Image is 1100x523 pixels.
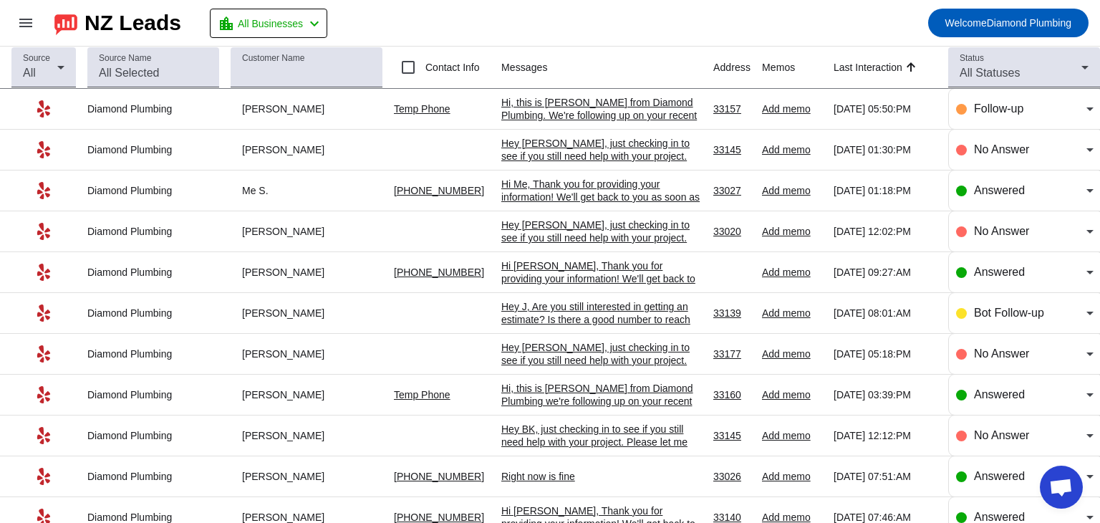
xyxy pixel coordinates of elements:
div: Diamond Plumbing [87,470,219,483]
span: All Statuses [960,67,1020,79]
span: Answered [974,388,1025,400]
div: [PERSON_NAME] [231,143,382,156]
mat-icon: Yelp [35,468,52,485]
div: Add memo [762,225,822,238]
span: Answered [974,511,1025,523]
div: Hi, this is [PERSON_NAME] from Diamond Plumbing. We're following up on your recent plumbing servi... [501,96,702,199]
mat-label: Customer Name [242,54,304,63]
div: [PERSON_NAME] [231,347,382,360]
span: Follow-up [974,102,1023,115]
div: 33020 [713,225,751,238]
a: Temp Phone [394,103,450,115]
div: Add memo [762,102,822,115]
div: [PERSON_NAME] [231,429,382,442]
div: Add memo [762,307,822,320]
button: All Businesses [210,9,327,38]
div: Open chat [1040,466,1083,509]
div: [PERSON_NAME] [231,225,382,238]
div: Add memo [762,470,822,483]
div: Diamond Plumbing [87,102,219,115]
div: Me S. [231,184,382,197]
mat-icon: Yelp [35,141,52,158]
div: Hi, this is [PERSON_NAME] from Diamond Plumbing we're following up on your recent plumbing servic... [501,382,702,485]
mat-icon: location_city [218,15,235,32]
div: [PERSON_NAME] [231,266,382,279]
div: [PERSON_NAME] [231,388,382,401]
div: [DATE] 01:30:PM [834,143,937,156]
div: Hey [PERSON_NAME], just checking in to see if you still need help with your project. Please let m... [501,219,702,283]
div: Hey BK, just checking in to see if you still need help with your project. Please let me know and ... [501,423,702,474]
div: 33145 [713,429,751,442]
div: 33027 [713,184,751,197]
mat-label: Source Name [99,54,151,63]
div: Add memo [762,388,822,401]
div: [PERSON_NAME] [231,102,382,115]
div: 33160 [713,388,751,401]
th: Address [713,47,762,89]
span: All Businesses [238,14,303,34]
span: Answered [974,184,1025,196]
button: WelcomeDiamond Plumbing [928,9,1089,37]
a: [PHONE_NUMBER] [394,471,484,482]
div: Diamond Plumbing [87,266,219,279]
mat-icon: Yelp [35,264,52,281]
div: [DATE] 07:51:AM [834,470,937,483]
div: 33177 [713,347,751,360]
span: Diamond Plumbing [945,13,1071,33]
div: Hey [PERSON_NAME], just checking in to see if you still need help with your project. Please let m... [501,137,702,201]
div: [PERSON_NAME] [231,470,382,483]
div: 33139 [713,307,751,320]
div: [DATE] 05:18:PM [834,347,937,360]
a: [PHONE_NUMBER] [394,512,484,523]
mat-icon: chevron_left [306,15,323,32]
div: [DATE] 08:01:AM [834,307,937,320]
div: NZ Leads [85,13,181,33]
div: [DATE] 05:50:PM [834,102,937,115]
div: [DATE] 12:12:PM [834,429,937,442]
a: [PHONE_NUMBER] [394,185,484,196]
th: Messages [501,47,713,89]
div: [DATE] 01:18:PM [834,184,937,197]
div: 33145 [713,143,751,156]
span: All [23,67,36,79]
mat-label: Status [960,54,984,63]
span: Welcome [945,17,987,29]
div: Add memo [762,429,822,442]
div: Hi Me, Thank you for providing your information! We'll get back to you as soon as possible. Thank... [501,178,702,216]
a: [PHONE_NUMBER] [394,267,484,278]
img: logo [54,11,77,35]
span: No Answer [974,225,1029,237]
span: No Answer [974,347,1029,360]
div: Last Interaction [834,60,902,75]
div: Diamond Plumbing [87,307,219,320]
mat-label: Source [23,54,50,63]
div: Right now is fine [501,470,702,483]
mat-icon: Yelp [35,427,52,444]
div: 33026 [713,470,751,483]
div: Diamond Plumbing [87,184,219,197]
mat-icon: Yelp [35,223,52,240]
div: Diamond Plumbing [87,429,219,442]
div: Diamond Plumbing [87,347,219,360]
div: Add memo [762,266,822,279]
mat-icon: Yelp [35,386,52,403]
div: Add memo [762,143,822,156]
span: Bot Follow-up [974,307,1044,319]
div: 33157 [713,102,751,115]
div: Hey J, Are you still interested in getting an estimate? Is there a good number to reach you? Than... [501,300,702,339]
mat-icon: Yelp [35,304,52,322]
div: [DATE] 03:39:PM [834,388,937,401]
th: Memos [762,47,834,89]
mat-icon: menu [17,14,34,32]
mat-icon: Yelp [35,182,52,199]
label: Contact Info [423,60,480,75]
span: Answered [974,470,1025,482]
div: Add memo [762,184,822,197]
mat-icon: Yelp [35,345,52,363]
a: Temp Phone [394,389,450,400]
span: No Answer [974,143,1029,155]
div: Hey [PERSON_NAME], just checking in to see if you still need help with your project. Please let m... [501,341,702,406]
div: Diamond Plumbing [87,143,219,156]
div: Diamond Plumbing [87,225,219,238]
div: Diamond Plumbing [87,388,219,401]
